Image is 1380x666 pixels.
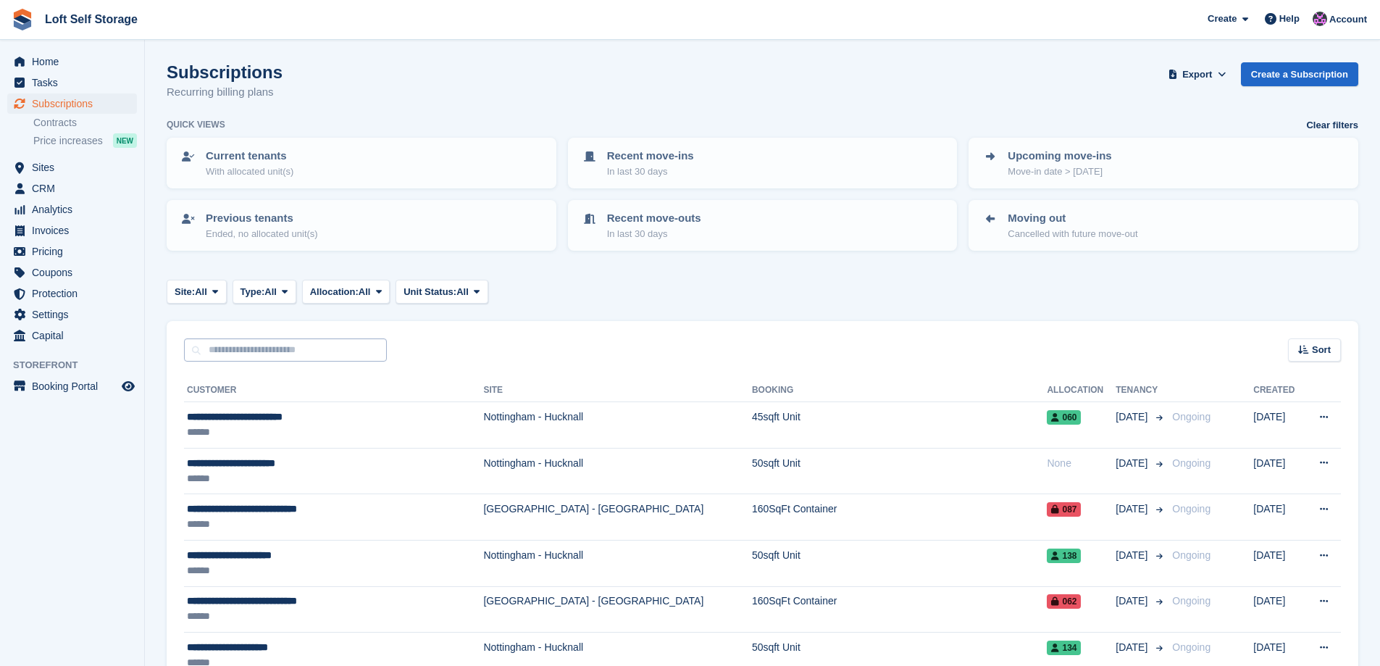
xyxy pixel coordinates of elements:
span: Sites [32,157,119,178]
button: Allocation: All [302,280,390,304]
span: Storefront [13,358,144,372]
span: Ongoing [1172,549,1210,561]
a: Previous tenants Ended, no allocated unit(s) [168,201,555,249]
span: [DATE] [1116,640,1150,655]
th: Customer [184,379,483,402]
p: Upcoming move-ins [1008,148,1111,165]
span: [DATE] [1116,409,1150,425]
span: All [456,285,469,299]
td: [DATE] [1253,402,1304,449]
span: Home [32,51,119,72]
span: Protection [32,283,119,304]
button: Type: All [233,280,296,304]
span: Invoices [32,220,119,241]
a: Moving out Cancelled with future move-out [970,201,1357,249]
span: [DATE] [1116,548,1150,563]
a: menu [7,199,137,220]
td: Nottingham - Hucknall [483,540,751,586]
p: In last 30 days [607,165,694,179]
span: Tasks [32,72,119,93]
span: Help [1279,12,1300,26]
a: menu [7,220,137,241]
p: Move-in date > [DATE] [1008,165,1111,179]
span: Settings [32,304,119,325]
td: 50sqft Unit [752,540,1047,586]
span: Ongoing [1172,641,1210,653]
button: Export [1166,62,1229,86]
span: Create [1208,12,1237,26]
span: All [264,285,277,299]
div: NEW [113,133,137,148]
span: Type: [241,285,265,299]
span: [DATE] [1116,501,1150,517]
a: menu [7,376,137,396]
span: Analytics [32,199,119,220]
td: 45sqft Unit [752,402,1047,449]
td: [DATE] [1253,494,1304,541]
td: 50sqft Unit [752,448,1047,494]
p: Recent move-outs [607,210,701,227]
td: [GEOGRAPHIC_DATA] - [GEOGRAPHIC_DATA] [483,494,751,541]
span: [DATE] [1116,456,1150,471]
span: Allocation: [310,285,359,299]
a: Upcoming move-ins Move-in date > [DATE] [970,139,1357,187]
span: Sort [1312,343,1331,357]
a: menu [7,51,137,72]
td: Nottingham - Hucknall [483,448,751,494]
span: 134 [1047,641,1081,655]
span: [DATE] [1116,594,1150,609]
span: Ongoing [1172,503,1210,515]
span: CRM [32,178,119,199]
th: Created [1253,379,1304,402]
span: Ongoing [1172,457,1210,469]
a: Current tenants With allocated unit(s) [168,139,555,187]
button: Unit Status: All [396,280,488,304]
h6: Quick views [167,118,225,131]
p: Cancelled with future move-out [1008,227,1137,241]
a: Loft Self Storage [39,7,143,31]
p: Previous tenants [206,210,318,227]
a: menu [7,304,137,325]
a: Recent move-outs In last 30 days [569,201,956,249]
span: 087 [1047,502,1081,517]
span: Subscriptions [32,93,119,114]
span: Unit Status: [403,285,456,299]
p: Ended, no allocated unit(s) [206,227,318,241]
a: Contracts [33,116,137,130]
a: menu [7,325,137,346]
img: Amy Wright [1313,12,1327,26]
a: Create a Subscription [1241,62,1358,86]
a: menu [7,241,137,262]
img: stora-icon-8386f47178a22dfd0bd8f6a31ec36ba5ce8667c1dd55bd0f319d3a0aa187defe.svg [12,9,33,30]
span: Price increases [33,134,103,148]
th: Booking [752,379,1047,402]
a: menu [7,157,137,178]
h1: Subscriptions [167,62,283,82]
span: 138 [1047,549,1081,563]
a: menu [7,262,137,283]
span: 060 [1047,410,1081,425]
span: All [359,285,371,299]
span: Ongoing [1172,595,1210,607]
span: Export [1182,67,1212,82]
div: None [1047,456,1116,471]
span: Site: [175,285,195,299]
a: Preview store [120,378,137,395]
a: menu [7,178,137,199]
td: [DATE] [1253,586,1304,633]
td: [GEOGRAPHIC_DATA] - [GEOGRAPHIC_DATA] [483,586,751,633]
td: 160SqFt Container [752,586,1047,633]
p: Recurring billing plans [167,84,283,101]
a: Recent move-ins In last 30 days [569,139,956,187]
span: Coupons [32,262,119,283]
span: Account [1329,12,1367,27]
td: [DATE] [1253,540,1304,586]
p: Recent move-ins [607,148,694,165]
a: Price increases NEW [33,133,137,149]
span: Capital [32,325,119,346]
p: With allocated unit(s) [206,165,293,179]
p: Current tenants [206,148,293,165]
p: In last 30 days [607,227,701,241]
span: Pricing [32,241,119,262]
a: Clear filters [1306,118,1358,133]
